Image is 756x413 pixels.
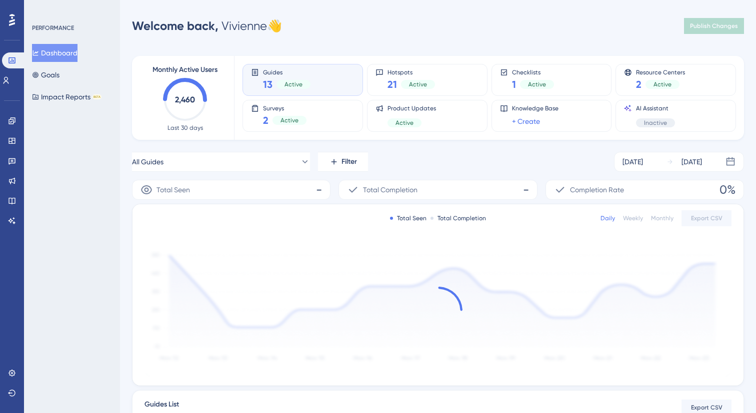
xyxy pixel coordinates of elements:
span: Active [284,80,302,88]
span: Active [395,119,413,127]
div: [DATE] [622,156,643,168]
span: Checklists [512,68,554,75]
div: Weekly [623,214,643,222]
a: + Create [512,115,540,127]
span: Hotspots [387,68,435,75]
span: Filter [341,156,357,168]
div: Vivienne 👋 [132,18,282,34]
div: Total Completion [430,214,486,222]
div: [DATE] [681,156,702,168]
span: Total Seen [156,184,190,196]
span: Knowledge Base [512,104,558,112]
span: - [523,182,529,198]
button: Publish Changes [684,18,744,34]
span: 2 [263,113,268,127]
div: Daily [600,214,615,222]
span: AI Assistant [636,104,675,112]
span: Last 30 days [167,124,203,132]
div: BETA [92,94,101,99]
span: Export CSV [691,214,722,222]
button: Goals [32,66,59,84]
span: Active [653,80,671,88]
span: 1 [512,77,516,91]
span: Surveys [263,104,306,111]
span: 0% [719,182,735,198]
span: Resource Centers [636,68,685,75]
span: 21 [387,77,397,91]
span: Export CSV [691,404,722,412]
span: Inactive [644,119,667,127]
div: Total Seen [390,214,426,222]
span: Publish Changes [690,22,738,30]
button: All Guides [132,152,310,172]
button: Export CSV [681,210,731,226]
span: Active [409,80,427,88]
span: Active [280,116,298,124]
button: Filter [318,152,368,172]
span: 13 [263,77,272,91]
button: Impact ReportsBETA [32,88,101,106]
text: 2,460 [175,95,195,104]
span: Total Completion [363,184,417,196]
span: - [316,182,322,198]
span: Welcome back, [132,18,218,33]
span: Active [528,80,546,88]
span: 2 [636,77,641,91]
span: Completion Rate [570,184,624,196]
div: PERFORMANCE [32,24,74,32]
button: Dashboard [32,44,77,62]
span: Guides [263,68,310,75]
span: All Guides [132,156,163,168]
span: Product Updates [387,104,436,112]
span: Monthly Active Users [152,64,217,76]
div: Monthly [651,214,673,222]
